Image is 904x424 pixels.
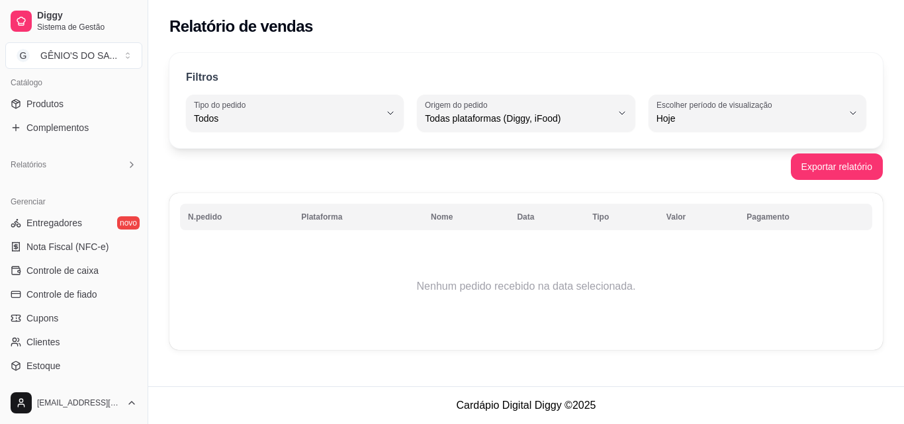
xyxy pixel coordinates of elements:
h2: Relatório de vendas [169,16,313,37]
div: GÊNIO'S DO SA ... [40,49,117,62]
button: Exportar relatório [791,153,883,180]
span: Controle de caixa [26,264,99,277]
footer: Cardápio Digital Diggy © 2025 [148,386,904,424]
span: Sistema de Gestão [37,22,137,32]
label: Origem do pedido [425,99,492,110]
div: Gerenciar [5,191,142,212]
span: Hoje [656,112,842,125]
span: Cupons [26,312,58,325]
span: Todas plataformas (Diggy, iFood) [425,112,611,125]
button: Tipo do pedidoTodos [186,95,404,132]
a: Controle de caixa [5,260,142,281]
th: Data [509,204,584,230]
span: Relatórios [11,159,46,170]
span: Estoque [26,359,60,372]
button: Origem do pedidoTodas plataformas (Diggy, iFood) [417,95,635,132]
th: Nome [423,204,509,230]
span: [EMAIL_ADDRESS][DOMAIN_NAME] [37,398,121,408]
a: Clientes [5,331,142,353]
span: Clientes [26,335,60,349]
th: Tipo [584,204,658,230]
a: Nota Fiscal (NFC-e) [5,236,142,257]
span: G [17,49,30,62]
th: N.pedido [180,204,293,230]
th: Plataforma [293,204,423,230]
div: Catálogo [5,72,142,93]
label: Tipo do pedido [194,99,250,110]
button: Select a team [5,42,142,69]
span: Nota Fiscal (NFC-e) [26,240,109,253]
a: Estoque [5,355,142,376]
a: Complementos [5,117,142,138]
button: Escolher período de visualizaçãoHoje [649,95,866,132]
th: Pagamento [739,204,872,230]
span: Diggy [37,10,137,22]
a: DiggySistema de Gestão [5,5,142,37]
a: Produtos [5,93,142,114]
td: Nenhum pedido recebido na data selecionada. [180,233,872,339]
p: Filtros [186,69,218,85]
span: Todos [194,112,380,125]
a: Entregadoresnovo [5,212,142,233]
span: Controle de fiado [26,288,97,301]
th: Valor [658,204,739,230]
a: Configurações [5,379,142,400]
button: [EMAIL_ADDRESS][DOMAIN_NAME] [5,387,142,419]
label: Escolher período de visualização [656,99,776,110]
span: Produtos [26,97,64,110]
a: Controle de fiado [5,284,142,305]
span: Entregadores [26,216,82,230]
span: Complementos [26,121,89,134]
a: Cupons [5,308,142,329]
